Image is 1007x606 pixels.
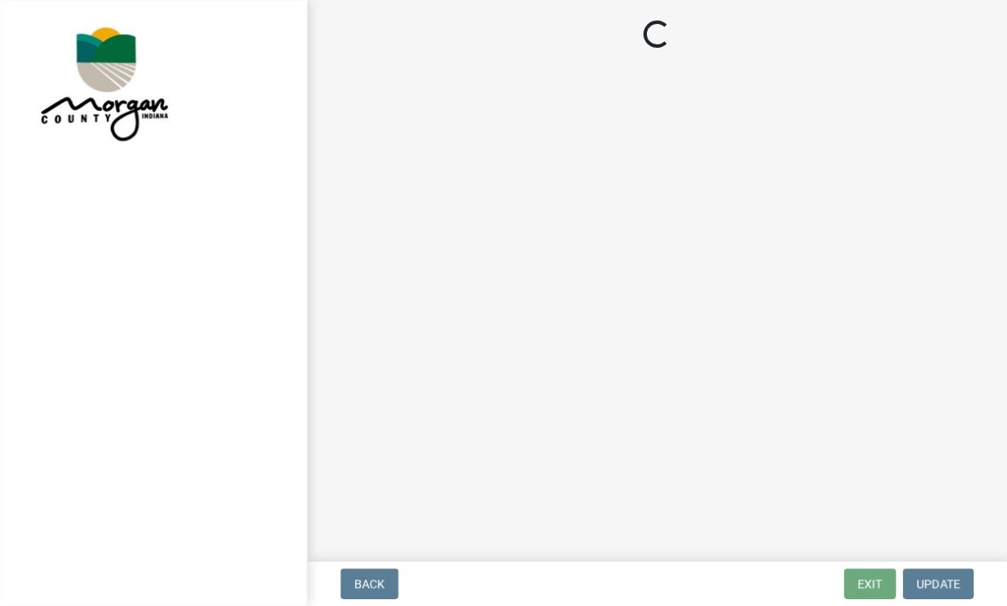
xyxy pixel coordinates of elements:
button: Update [903,568,974,599]
span: Update [917,577,960,591]
button: Back [341,568,399,599]
span: Back [354,577,385,591]
img: Morgan County, Indiana [34,18,172,146]
button: Exit [844,568,896,599]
